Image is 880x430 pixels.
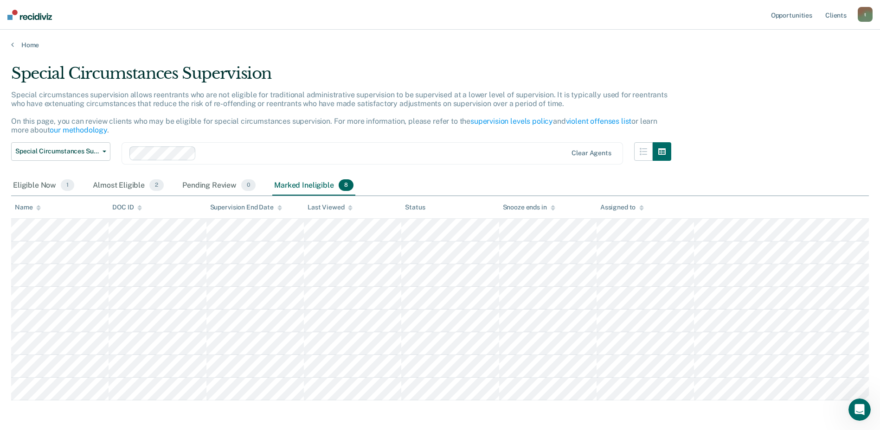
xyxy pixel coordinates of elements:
[15,147,99,155] span: Special Circumstances Supervision
[210,203,282,211] div: Supervision End Date
[149,179,164,191] span: 2
[50,126,107,134] a: our methodology
[503,203,555,211] div: Snooze ends in
[339,179,353,191] span: 8
[91,176,166,196] div: Almost Eligible2
[11,41,869,49] a: Home
[15,203,41,211] div: Name
[566,117,632,126] a: violent offenses list
[272,176,355,196] div: Marked Ineligible8
[11,90,668,135] p: Special circumstances supervision allows reentrants who are not eligible for traditional administ...
[600,203,644,211] div: Assigned to
[11,64,671,90] div: Special Circumstances Supervision
[848,398,871,421] iframe: Intercom live chat
[470,117,553,126] a: supervision levels policy
[858,7,873,22] button: t
[112,203,142,211] div: DOC ID
[11,176,76,196] div: Eligible Now1
[180,176,257,196] div: Pending Review0
[241,179,256,191] span: 0
[61,179,74,191] span: 1
[405,203,425,211] div: Status
[308,203,353,211] div: Last Viewed
[572,149,611,157] div: Clear agents
[11,142,110,161] button: Special Circumstances Supervision
[7,10,52,20] img: Recidiviz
